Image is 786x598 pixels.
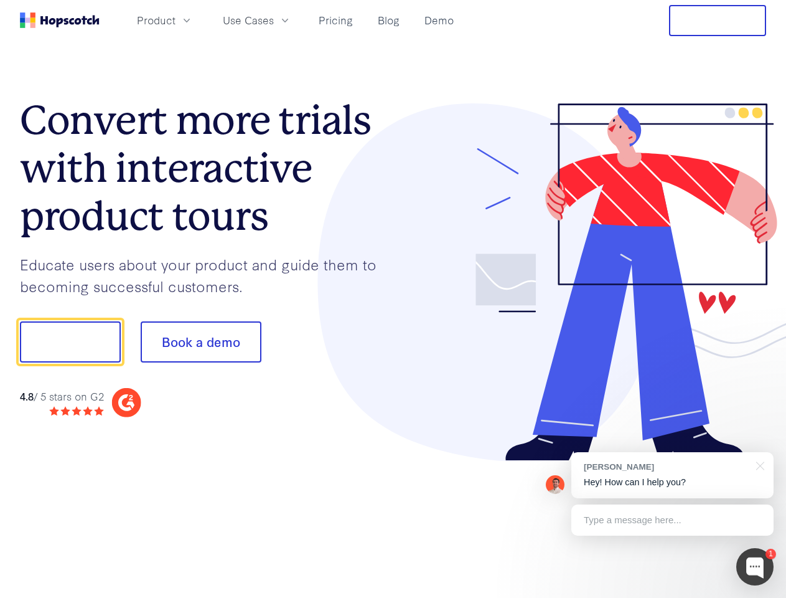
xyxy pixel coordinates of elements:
button: Free Trial [669,5,766,36]
span: Product [137,12,175,28]
strong: 4.8 [20,389,34,403]
div: Type a message here... [571,505,774,536]
div: [PERSON_NAME] [584,461,749,473]
img: Mark Spera [546,475,564,494]
h1: Convert more trials with interactive product tours [20,97,393,240]
a: Demo [419,10,459,31]
a: Pricing [314,10,358,31]
a: Blog [373,10,405,31]
div: / 5 stars on G2 [20,389,104,404]
p: Hey! How can I help you? [584,476,761,489]
div: 1 [765,549,776,559]
a: Home [20,12,100,28]
button: Product [129,10,200,31]
p: Educate users about your product and guide them to becoming successful customers. [20,254,393,297]
button: Show me! [20,321,121,363]
button: Book a demo [141,321,261,363]
span: Use Cases [223,12,274,28]
button: Use Cases [215,10,299,31]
